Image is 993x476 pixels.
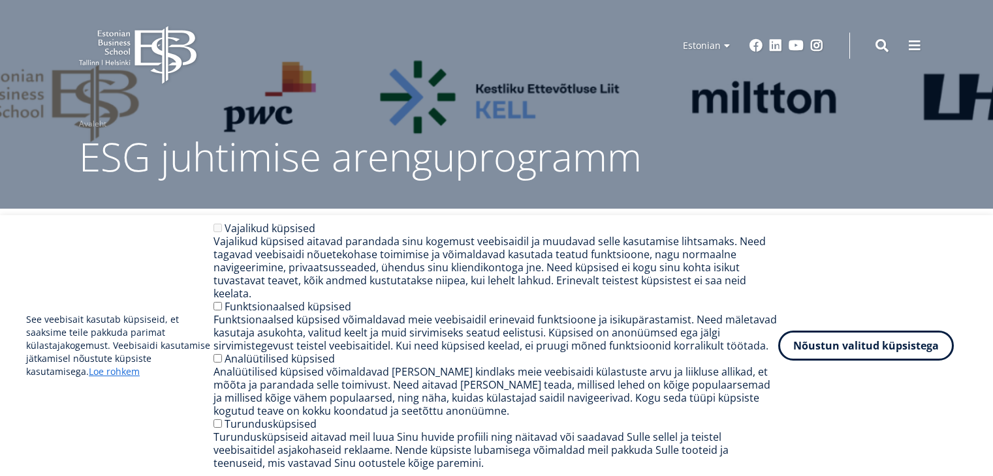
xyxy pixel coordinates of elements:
[789,39,804,52] a: Youtube
[225,221,315,235] label: Vajalikud küpsised
[225,299,351,314] label: Funktsionaalsed küpsised
[26,313,213,378] p: See veebisait kasutab küpsiseid, et saaksime teile pakkuda parimat külastajakogemust. Veebisaidi ...
[769,39,782,52] a: Linkedin
[213,313,778,352] div: Funktsionaalsed küpsised võimaldavad meie veebisaidil erinevaid funktsioone ja isikupärastamist. ...
[79,130,642,183] span: ESG juhtimise arenguprogramm
[79,117,106,130] a: Avaleht
[213,430,778,469] div: Turundusküpsiseid aitavad meil luua Sinu huvide profiili ning näitavad või saadavad Sulle sellel ...
[213,365,778,417] div: Analüütilised küpsised võimaldavad [PERSON_NAME] kindlaks meie veebisaidi külastuste arvu ja liik...
[778,331,954,361] button: Nõustun valitud küpsistega
[89,365,140,378] a: Loe rohkem
[213,235,778,300] div: Vajalikud küpsised aitavad parandada sinu kogemust veebisaidil ja muudavad selle kasutamise lihts...
[225,417,317,431] label: Turundusküpsised
[225,351,335,366] label: Analüütilised küpsised
[810,39,823,52] a: Instagram
[749,39,763,52] a: Facebook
